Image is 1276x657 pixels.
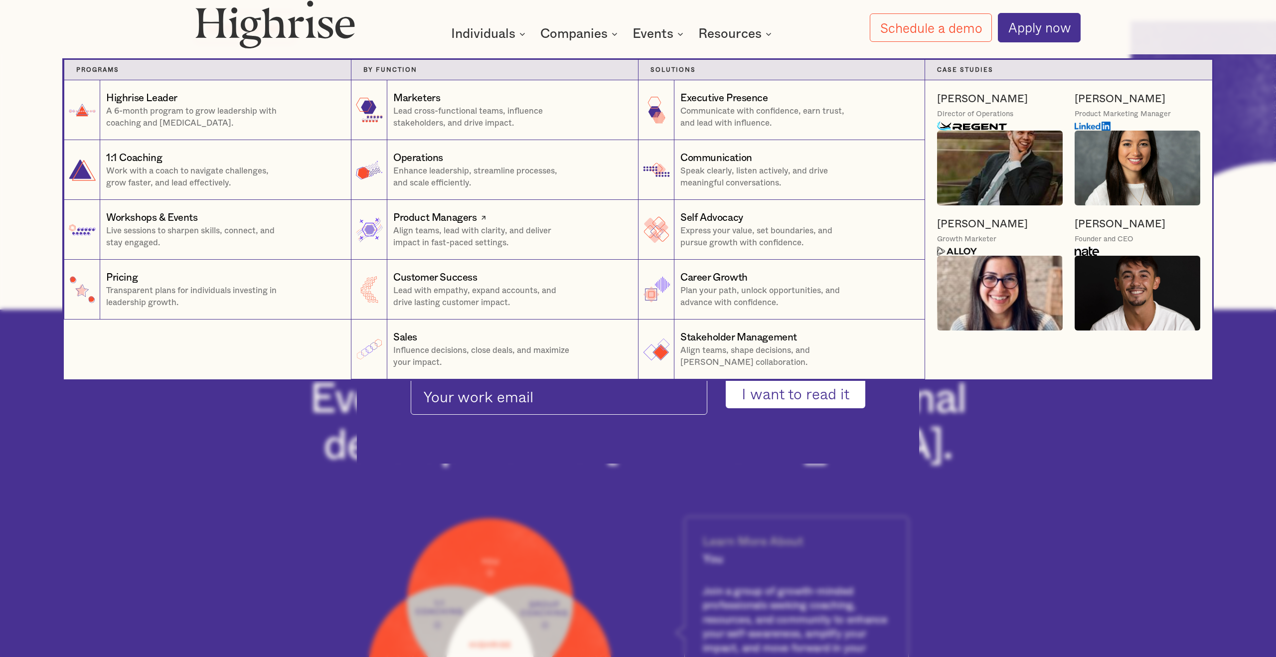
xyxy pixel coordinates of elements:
[351,140,638,200] a: OperationsEnhance leadership, streamline processes, and scale efficiently.
[393,105,573,129] p: Lead cross-functional teams, influence stakeholders, and drive impact.
[393,344,573,368] p: Influence decisions, close deals, and maximize your impact.
[451,28,515,40] div: Individuals
[680,225,860,248] p: Express your value, set boundaries, and pursue growth with confidence.
[106,165,286,188] p: Work with a coach to navigate challenges, grow faster, and lead effectively.
[680,105,860,129] p: Communicate with confidence, earn trust, and lead with influence.
[451,28,528,40] div: Individuals
[638,200,925,260] a: Self AdvocacyExpress your value, set boundaries, and pursue growth with confidence.
[106,271,138,285] div: Pricing
[937,109,1013,119] div: Director of Operations
[998,13,1081,42] a: Apply now
[680,91,768,106] div: Executive Presence
[393,211,477,225] div: Product Managers
[633,28,673,40] div: Events
[1075,92,1165,106] a: [PERSON_NAME]
[698,28,762,40] div: Resources
[638,80,925,140] a: Executive PresenceCommunicate with confidence, earn trust, and lead with influence.
[680,211,743,225] div: Self Advocacy
[680,330,797,345] div: Stakeholder Management
[726,378,865,408] input: I want to read it
[937,217,1028,231] a: [PERSON_NAME]
[633,28,686,40] div: Events
[393,225,573,248] p: Align teams, lead with clarity, and deliver impact in fast-paced settings.
[1075,234,1133,244] div: Founder and CEO
[680,151,752,165] div: Communication
[106,285,286,308] p: Transparent plans for individuals investing in leadership growth.
[393,151,443,165] div: Operations
[680,344,860,368] p: Align teams, shape decisions, and [PERSON_NAME] collaboration.
[106,225,286,248] p: Live sessions to sharpen skills, connect, and stay engaged.
[106,91,177,106] div: Highrise Leader
[64,80,351,140] a: Highrise LeaderA 6-month program to grow leadership with coaching and [MEDICAL_DATA].
[106,211,198,225] div: Workshops & Events
[351,200,638,260] a: Product ManagersAlign teams, lead with clarity, and deliver impact in fast-paced settings.
[698,28,775,40] div: Resources
[638,140,925,200] a: CommunicationSpeak clearly, listen actively, and drive meaningful conversations.
[351,80,638,140] a: MarketersLead cross-functional teams, influence stakeholders, and drive impact.
[680,165,860,188] p: Speak clearly, listen actively, and drive meaningful conversations.
[937,234,996,244] div: Growth Marketer
[411,378,707,415] input: Your work email
[106,105,286,129] p: A 6-month program to grow leadership with coaching and [MEDICAL_DATA].
[393,91,440,106] div: Marketers
[106,151,162,165] div: 1:1 Coaching
[937,92,1028,106] a: [PERSON_NAME]
[1075,109,1171,119] div: Product Marketing Manager
[540,28,621,40] div: Companies
[680,285,860,308] p: Plan your path, unlock opportunities, and advance with confidence.
[393,165,573,188] p: Enhance leadership, streamline processes, and scale efficiently.
[339,36,937,379] nav: Individuals
[76,67,119,73] strong: Programs
[680,271,748,285] div: Career Growth
[64,260,351,320] a: PricingTransparent plans for individuals investing in leadership growth.
[393,330,417,345] div: Sales
[638,260,925,320] a: Career GrowthPlan your path, unlock opportunities, and advance with confidence.
[351,260,638,320] a: Customer SuccessLead with empathy, expand accounts, and drive lasting customer impact.
[64,140,351,200] a: 1:1 CoachingWork with a coach to navigate challenges, grow faster, and lead effectively.
[870,13,992,42] a: Schedule a demo
[638,320,925,379] a: Stakeholder ManagementAlign teams, shape decisions, and [PERSON_NAME] collaboration.
[411,378,865,408] form: pop-up-modal-form
[64,200,351,260] a: Workshops & EventsLive sessions to sharpen skills, connect, and stay engaged.
[393,285,573,308] p: Lead with empathy, expand accounts, and drive lasting customer impact.
[363,67,417,73] strong: by function
[1075,217,1165,231] a: [PERSON_NAME]
[351,320,638,379] a: SalesInfluence decisions, close deals, and maximize your impact.
[540,28,608,40] div: Companies
[650,67,696,73] strong: Solutions
[937,67,993,73] strong: Case Studies
[393,271,477,285] div: Customer Success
